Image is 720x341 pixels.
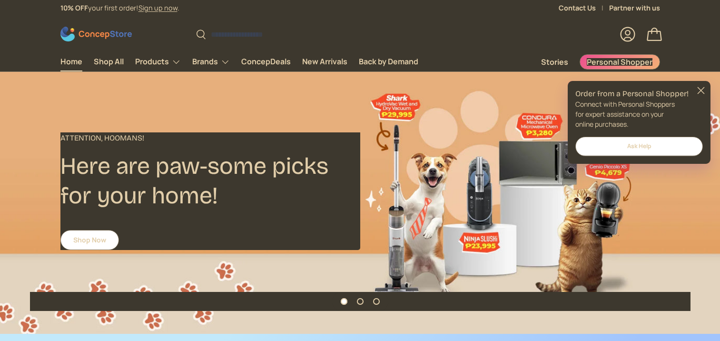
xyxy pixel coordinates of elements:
[541,53,568,71] a: Stories
[580,54,660,70] a: Personal Shopper
[575,137,703,156] a: Ask Help
[359,52,418,71] a: Back by Demand
[135,52,181,71] a: Products
[518,52,660,71] nav: Secondary
[187,52,236,71] summary: Brands
[60,52,418,71] nav: Primary
[138,3,178,12] a: Sign up now
[60,132,360,144] p: Attention, Hoomans!
[129,52,187,71] summary: Products
[192,52,230,71] a: Brands
[587,58,652,66] span: Personal Shopper
[60,151,360,211] h2: Here are paw-some picks for your home!
[60,27,132,41] img: ConcepStore
[609,3,660,13] a: Partner with us
[60,3,179,13] p: your first order! .
[60,3,88,12] strong: 10% OFF
[575,99,703,129] p: Connect with Personal Shoppers for expert assistance on your online purchases.
[241,52,291,71] a: ConcepDeals
[94,52,124,71] a: Shop All
[60,52,82,71] a: Home
[302,52,347,71] a: New Arrivals
[60,230,119,251] a: Shop Now
[559,3,609,13] a: Contact Us
[575,89,703,99] h2: Order from a Personal Shopper!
